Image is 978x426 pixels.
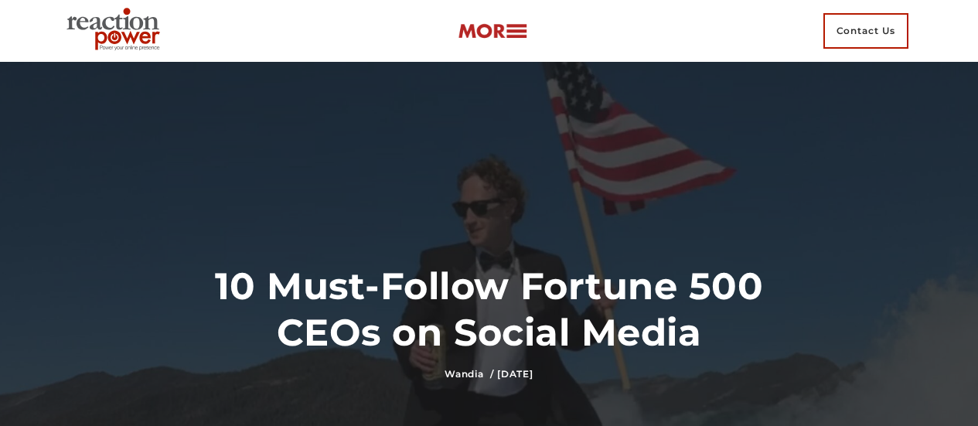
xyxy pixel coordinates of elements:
img: more-btn.png [458,22,527,40]
h1: 10 Must-Follow Fortune 500 CEOs on Social Media [207,263,772,356]
a: Wandia / [445,368,494,380]
time: [DATE] [497,368,533,380]
img: Executive Branding | Personal Branding Agency [60,3,172,59]
span: Contact Us [823,13,908,49]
